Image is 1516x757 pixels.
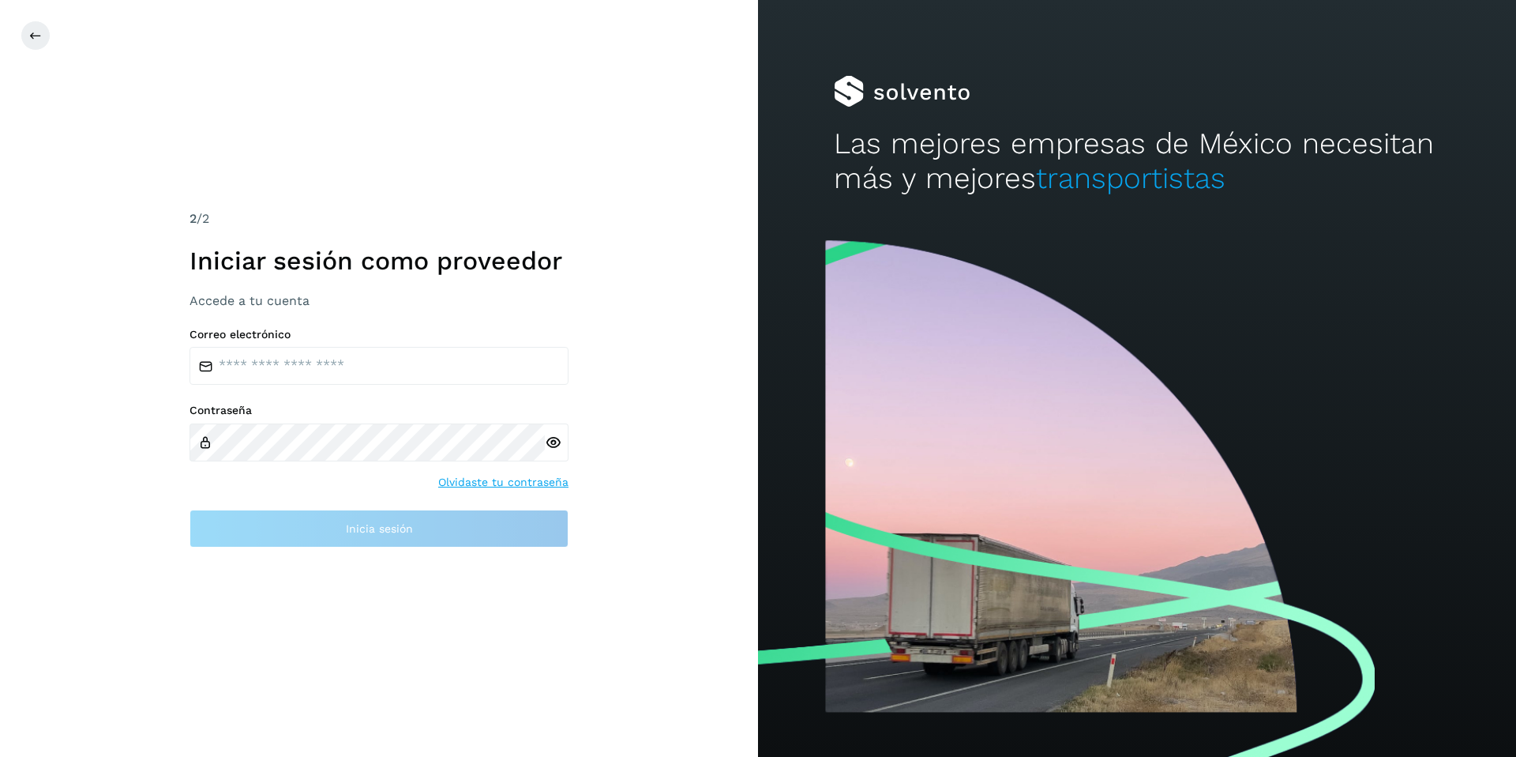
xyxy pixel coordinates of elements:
[189,246,568,276] h1: Iniciar sesión como proveedor
[189,510,568,548] button: Inicia sesión
[346,523,413,534] span: Inicia sesión
[189,211,197,226] span: 2
[189,404,568,417] label: Contraseña
[189,328,568,341] label: Correo electrónico
[834,126,1440,197] h2: Las mejores empresas de México necesitan más y mejores
[1036,161,1225,195] span: transportistas
[189,209,568,228] div: /2
[189,293,568,308] h3: Accede a tu cuenta
[438,474,568,491] a: Olvidaste tu contraseña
